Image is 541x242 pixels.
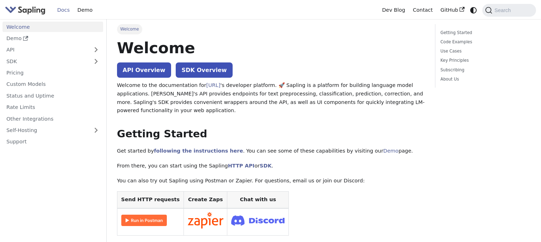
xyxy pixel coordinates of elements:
[468,5,479,15] button: Switch between dark and light mode (currently system mode)
[2,125,103,136] a: Self-Hosting
[436,5,468,16] a: GitHub
[74,5,96,16] a: Demo
[482,4,536,17] button: Search (Command+K)
[2,56,89,66] a: SDK
[117,24,142,34] span: Welcome
[89,45,103,55] button: Expand sidebar category 'API'
[2,102,103,112] a: Rate Limits
[2,45,89,55] a: API
[117,192,184,208] th: Send HTTP requests
[2,137,103,147] a: Support
[440,67,528,73] a: Subscribing
[2,68,103,78] a: Pricing
[440,76,528,83] a: About Us
[2,114,103,124] a: Other Integrations
[53,5,74,16] a: Docs
[117,24,425,34] nav: Breadcrumbs
[2,22,103,32] a: Welcome
[440,39,528,45] a: Code Examples
[206,82,221,88] a: [URL]
[492,7,515,13] span: Search
[231,213,285,228] img: Join Discord
[188,212,223,229] img: Connect in Zapier
[117,128,425,141] h2: Getting Started
[2,33,103,44] a: Demo
[5,5,48,15] a: Sapling.aiSapling.ai
[2,90,103,101] a: Status and Uptime
[383,148,399,154] a: Demo
[440,57,528,64] a: Key Principles
[117,81,425,115] p: Welcome to the documentation for 's developer platform. 🚀 Sapling is a platform for building lang...
[117,62,171,78] a: API Overview
[260,163,271,169] a: SDK
[154,148,243,154] a: following the instructions here
[5,5,46,15] img: Sapling.ai
[89,56,103,66] button: Expand sidebar category 'SDK'
[409,5,437,16] a: Contact
[117,38,425,57] h1: Welcome
[227,192,289,208] th: Chat with us
[184,192,227,208] th: Create Zaps
[121,215,167,226] img: Run in Postman
[117,177,425,185] p: You can also try out Sapling using Postman or Zapier. For questions, email us or join our Discord:
[117,162,425,170] p: From there, you can start using the Sapling or .
[2,79,103,89] a: Custom Models
[228,163,255,169] a: HTTP API
[117,147,425,155] p: Get started by . You can see some of these capabilities by visiting our page.
[440,48,528,55] a: Use Cases
[176,62,232,78] a: SDK Overview
[378,5,409,16] a: Dev Blog
[440,29,528,36] a: Getting Started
